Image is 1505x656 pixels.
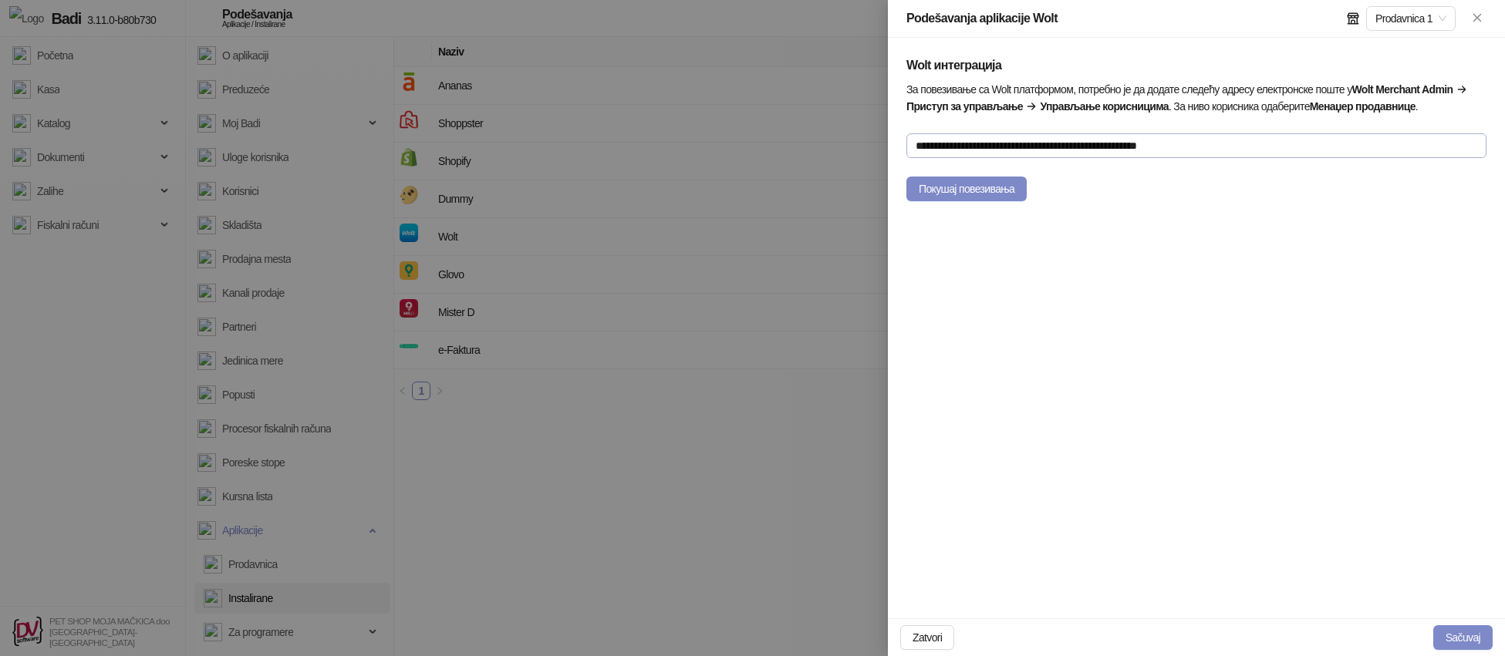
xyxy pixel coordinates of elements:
[1468,9,1486,28] button: Zatvori
[1310,100,1416,113] strong: Менаџер продавнице
[906,9,1058,28] div: Podešavanja aplikacije Wolt
[906,56,1486,75] h5: Wolt интеграција
[906,177,1027,201] button: Покушај повезивања
[906,100,1023,113] strong: Приступ за управљање
[1375,7,1446,30] span: Prodavnica 1
[906,81,1486,115] div: За повезивање са Wolt платформом, потребно је да додате следећу адресу електронске поште у . За н...
[900,625,954,650] button: Zatvori
[1352,83,1453,96] strong: Wolt Merchant Admin
[1433,625,1493,650] button: Sačuvaj
[1040,100,1168,113] strong: Управљање корисницима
